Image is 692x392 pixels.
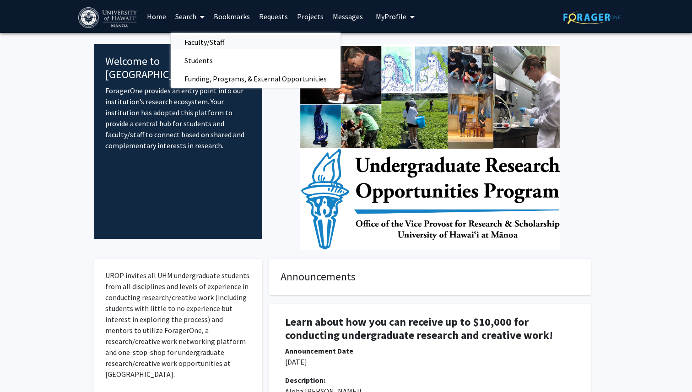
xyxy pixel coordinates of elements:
[281,270,579,284] h4: Announcements
[209,0,254,32] a: Bookmarks
[292,0,328,32] a: Projects
[105,85,251,151] p: ForagerOne provides an entry point into our institution’s research ecosystem. Your institution ha...
[328,0,368,32] a: Messages
[171,51,227,70] span: Students
[105,270,251,380] p: UROP invites all UHM undergraduate students from all disciplines and levels of experience in cond...
[171,72,341,86] a: Funding, Programs, & External Opportunities
[285,375,575,386] div: Description:
[563,10,621,24] img: ForagerOne Logo
[171,54,341,67] a: Students
[7,351,39,385] iframe: Chat
[171,70,341,88] span: Funding, Programs, & External Opportunities
[78,7,139,28] img: University of Hawaiʻi at Mānoa Logo
[254,0,292,32] a: Requests
[171,35,341,49] a: Faculty/Staff
[105,55,251,81] h4: Welcome to [GEOGRAPHIC_DATA]
[300,44,560,250] img: Cover Image
[171,0,209,32] a: Search
[285,356,575,367] p: [DATE]
[171,33,238,51] span: Faculty/Staff
[285,345,575,356] div: Announcement Date
[285,316,575,342] h1: Learn about how you can receive up to $10,000 for conducting undergraduate research and creative ...
[142,0,171,32] a: Home
[376,12,406,21] span: My Profile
